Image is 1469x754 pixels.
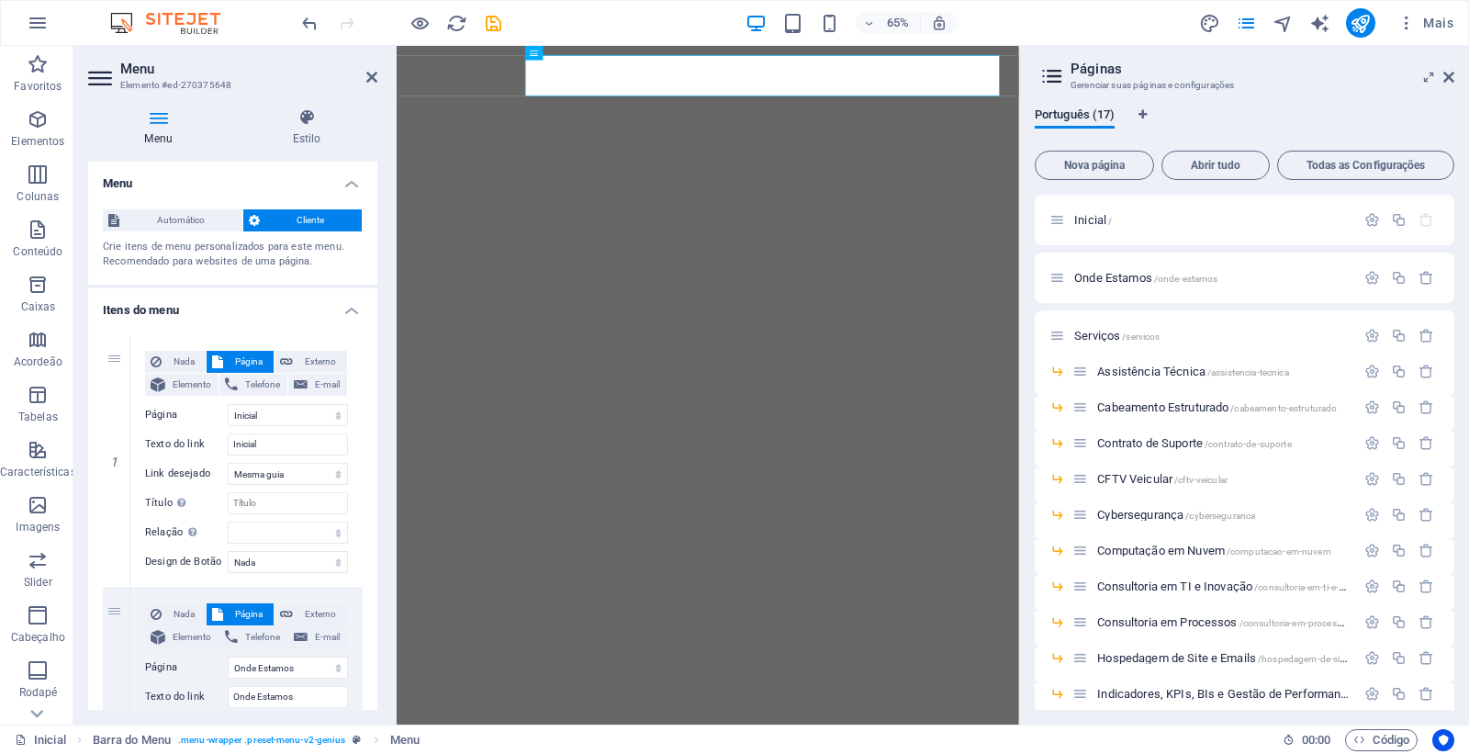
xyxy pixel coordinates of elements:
span: Abrir tudo [1170,160,1262,171]
span: Clique para abrir a página [1074,329,1160,343]
span: Página [229,603,268,625]
label: Página [145,404,228,426]
button: Externo [275,603,347,625]
p: Tabelas [18,410,58,424]
span: /consultoria-em-ti-e-[GEOGRAPHIC_DATA] [1254,582,1432,592]
div: Remover [1419,579,1434,594]
div: Remover [1419,435,1434,451]
div: CFTV Veicular/cftv-veicular [1092,473,1355,485]
h4: Estilo [236,108,377,147]
label: Texto do link [145,686,228,708]
button: Nova página [1035,151,1154,180]
span: Consultoria em Processos [1097,615,1351,629]
span: Clique para abrir a página [1097,436,1291,450]
div: Remover [1419,471,1434,487]
button: Mais [1390,8,1461,38]
span: Telefone [243,374,282,396]
button: Usercentrics [1432,729,1454,751]
a: Clique para cancelar a seleção. Clique duas vezes para abrir as Páginas [15,729,66,751]
span: Nada [167,603,200,625]
button: 65% [856,12,921,34]
h6: 65% [883,12,913,34]
div: Onde Estamos/onde-estamos [1069,272,1355,284]
button: reload [445,12,467,34]
label: Título [145,492,228,514]
div: Duplicar [1391,543,1407,558]
span: Automático [125,209,237,231]
button: pages [1236,12,1258,34]
div: Inicial/ [1069,214,1355,226]
p: Rodapé [19,685,58,700]
div: Consultoria em Processos/consultoria-em-processos [1092,616,1355,628]
span: Clique para selecionar. Clique duas vezes para editar [390,729,420,751]
span: : [1315,733,1318,747]
span: Cabeamento Estruturado [1097,400,1337,414]
div: Configurações [1364,614,1380,630]
div: Remover [1419,543,1434,558]
span: /cabeamento-estruturado [1230,403,1337,413]
label: Texto do link [145,433,228,456]
i: Páginas (Ctrl+Alt+S) [1236,13,1257,34]
div: Duplicar [1391,471,1407,487]
button: Nada [145,351,206,373]
span: Português (17) [1035,104,1115,129]
div: Guia de Idiomas [1035,108,1454,143]
p: Elementos [11,134,64,149]
span: Computação em Nuvem [1097,544,1330,557]
div: Configurações [1364,328,1380,343]
button: undo [298,12,320,34]
p: Slider [24,575,52,590]
button: Cliente [243,209,363,231]
button: Nada [145,603,206,625]
button: save [482,12,504,34]
div: Configurações [1364,579,1380,594]
button: Todas as Configurações [1277,151,1454,180]
button: Elemento [145,374,219,396]
span: . menu-wrapper .preset-menu-v2-genius [178,729,345,751]
p: Acordeão [14,354,62,369]
span: E-mail [313,374,342,396]
span: 00 00 [1302,729,1330,751]
span: Externo [298,603,342,625]
div: Indicadores, KPIs, BIs e Gestão de Performance [1092,688,1355,700]
div: Duplicar [1391,400,1407,415]
p: Caixas [21,299,56,314]
div: Duplicar [1391,364,1407,379]
i: Ao redimensionar, ajusta automaticamente o nível de zoom para caber no dispositivo escolhido. [931,15,948,31]
span: /assistencia-tecnica [1207,367,1289,377]
h2: Menu [120,61,377,77]
p: Favoritos [14,79,62,94]
i: Publicar [1350,13,1371,34]
div: Configurações [1364,507,1380,523]
span: Clique para selecionar. Clique duas vezes para editar [93,729,171,751]
span: Clique para abrir a página [1097,365,1288,378]
div: Duplicar [1391,328,1407,343]
span: Clique para abrir a página [1097,508,1255,522]
label: Link desejado [145,463,228,485]
button: publish [1346,8,1375,38]
nav: breadcrumb [93,729,420,751]
span: /contrato-de-suporte [1205,439,1292,449]
span: /computacao-em-nuvem [1227,546,1331,557]
span: Clique para abrir a página [1097,472,1228,486]
div: Duplicar [1391,614,1407,630]
span: Mais [1397,14,1453,32]
div: Assistência Técnica/assistencia-tecnica [1092,366,1355,377]
div: Duplicar [1391,507,1407,523]
div: Remover [1419,650,1434,666]
div: Remover [1419,270,1434,286]
div: Consultoria em TI e Inovação/consultoria-em-ti-e-[GEOGRAPHIC_DATA] [1092,580,1355,592]
span: Consultoria em TI e Inovação [1097,580,1432,593]
button: Abrir tudo [1161,151,1270,180]
i: Recarregar página [446,13,467,34]
div: Duplicar [1391,270,1407,286]
button: Página [207,351,274,373]
label: Design de Botão [145,551,228,573]
button: E-mail [288,626,347,648]
div: Duplicar [1391,435,1407,451]
div: Computação em Nuvem/computacao-em-nuvem [1092,545,1355,557]
div: Hospedagem de Site e Emails/hospedagem-de-site-e-emails [1092,652,1355,664]
span: /consultoria-em-processos [1239,618,1351,628]
div: Cybersegurança/cyberseguranca [1092,509,1355,521]
p: Conteúdo [13,244,62,259]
